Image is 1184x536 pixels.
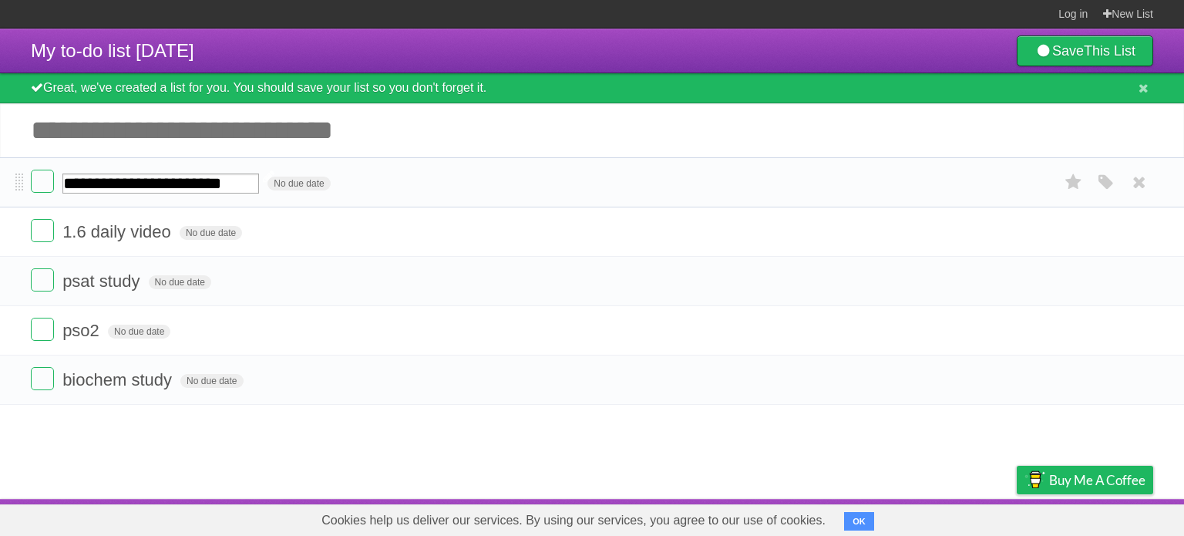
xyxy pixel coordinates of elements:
span: No due date [267,177,330,190]
b: This List [1084,43,1135,59]
span: pso2 [62,321,103,340]
span: No due date [180,374,243,388]
span: My to-do list [DATE] [31,40,194,61]
label: Done [31,367,54,390]
span: No due date [180,226,242,240]
label: Done [31,170,54,193]
span: biochem study [62,370,176,389]
a: SaveThis List [1017,35,1153,66]
span: Buy me a coffee [1049,467,1145,494]
a: Developers [863,503,925,532]
a: Buy me a coffee [1017,466,1153,494]
a: About [812,503,844,532]
span: Cookies help us deliver our services. By using our services, you agree to our use of cookies. [306,505,841,536]
img: Buy me a coffee [1024,467,1045,493]
label: Star task [1059,170,1088,195]
span: No due date [149,275,211,289]
label: Done [31,219,54,242]
a: Terms [944,503,978,532]
button: OK [844,512,874,531]
label: Done [31,318,54,341]
a: Suggest a feature [1056,503,1153,532]
span: No due date [108,325,170,339]
label: Done [31,268,54,292]
span: 1.6 daily video [62,222,175,241]
a: Privacy [997,503,1037,532]
span: psat study [62,271,143,291]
